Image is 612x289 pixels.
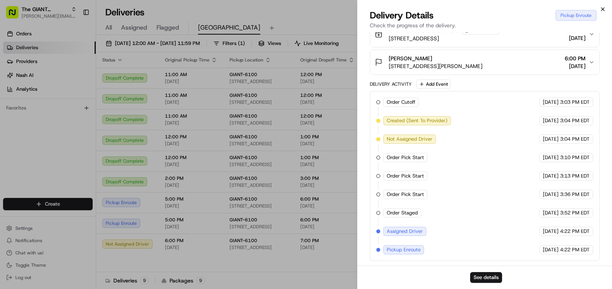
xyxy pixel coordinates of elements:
[543,99,559,106] span: [DATE]
[73,151,123,159] span: API Documentation
[25,119,41,125] span: [DATE]
[565,62,585,70] span: [DATE]
[370,22,599,47] button: GIANT-6100 Store FacilitatorGNTC-6100[STREET_ADDRESS]5:00 PM[DATE]
[8,100,49,106] div: Past conversations
[389,55,432,62] span: [PERSON_NAME]
[543,246,559,253] span: [DATE]
[26,73,126,81] div: Start new chat
[560,246,590,253] span: 4:22 PM EDT
[387,99,415,106] span: Order Cutoff
[543,191,559,198] span: [DATE]
[543,209,559,216] span: [DATE]
[560,154,590,161] span: 3:10 PM EDT
[370,9,434,22] span: Delivery Details
[65,152,71,158] div: 💻
[560,228,590,235] span: 4:22 PM EDT
[54,169,93,176] a: Powered byPylon
[8,31,140,43] p: Welcome 👋
[76,170,93,176] span: Pylon
[543,136,559,143] span: [DATE]
[20,50,127,58] input: Clear
[560,209,590,216] span: 3:52 PM EDT
[470,272,502,283] button: See details
[5,148,62,162] a: 📗Knowledge Base
[560,173,590,179] span: 3:13 PM EDT
[370,81,412,87] div: Delivery Activity
[8,73,22,87] img: 1736555255976-a54dd68f-1ca7-489b-9aae-adbdc363a1c4
[389,35,500,42] span: [STREET_ADDRESS]
[565,34,585,42] span: [DATE]
[387,173,424,179] span: Order Pick Start
[560,117,590,124] span: 3:04 PM EDT
[8,8,23,23] img: Nash
[370,50,599,75] button: [PERSON_NAME][STREET_ADDRESS][PERSON_NAME]6:00 PM[DATE]
[387,117,447,124] span: Created (Sent To Provider)
[389,62,482,70] span: [STREET_ADDRESS][PERSON_NAME]
[15,151,59,159] span: Knowledge Base
[543,117,559,124] span: [DATE]
[560,136,590,143] span: 3:04 PM EDT
[119,98,140,108] button: See all
[62,148,126,162] a: 💻API Documentation
[387,154,424,161] span: Order Pick Start
[370,22,600,29] p: Check the progress of the delivery.
[387,209,418,216] span: Order Staged
[565,55,585,62] span: 6:00 PM
[387,228,423,235] span: Assigned Driver
[560,99,590,106] span: 3:03 PM EDT
[543,173,559,179] span: [DATE]
[131,76,140,85] button: Start new chat
[387,136,432,143] span: Not Assigned Driver
[560,191,590,198] span: 3:36 PM EDT
[8,152,14,158] div: 📗
[387,246,421,253] span: Pickup Enroute
[416,80,451,89] button: Add Event
[26,81,97,87] div: We're available if you need us!
[543,154,559,161] span: [DATE]
[543,228,559,235] span: [DATE]
[387,191,424,198] span: Order Pick Start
